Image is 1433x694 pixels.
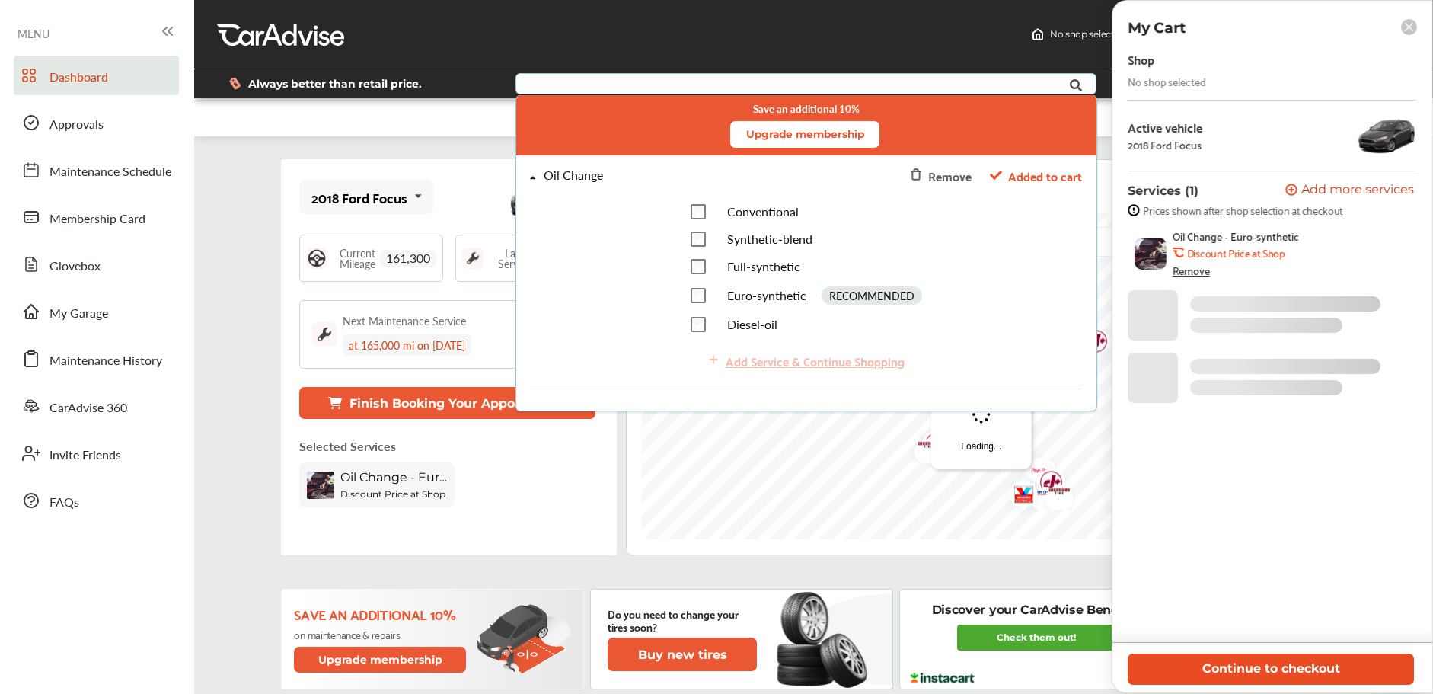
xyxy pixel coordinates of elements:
button: Buy new tires [608,638,757,671]
img: logo-pepboys.png [1017,449,1057,497]
span: Add more services [1301,184,1414,198]
a: CarAdvise 360 [14,386,179,426]
img: logo-goodyear.png [926,415,966,460]
span: FAQs [49,493,79,513]
a: Maintenance History [14,339,179,379]
span: Oil Change - Euro-synthetic [340,470,447,485]
span: Diesel-oil [727,315,777,333]
p: Selected Services [299,437,396,455]
p: Discover your CarAdvise Benefits! [932,602,1141,619]
a: Membership Card [14,197,179,237]
span: Invite Friends [49,446,121,465]
a: Dashboard [14,56,179,95]
a: Maintenance Schedule [14,150,179,190]
a: Check them out! [957,625,1115,651]
p: Services (1) [1128,184,1198,198]
span: CarAdvise 360 [49,398,127,418]
img: maintenance_logo [462,248,484,269]
a: Invite Friends [14,433,179,473]
div: Remove [1173,264,1210,277]
img: maintenance_logo [312,322,337,347]
div: Map marker [998,473,1036,521]
div: 2018 Ford Focus [311,190,407,205]
button: Finish Booking Your Appointment [299,387,595,419]
img: header-home-logo.8d720a4f.svg [1032,28,1044,40]
p: Save an additional 10% [294,606,468,622]
span: Last Service [491,248,538,269]
div: Map marker [1034,477,1072,510]
span: Membership Card [49,209,145,229]
img: dollor_label_vector.a70140d1.svg [229,77,241,90]
div: Map marker [1026,461,1064,509]
p: My Cart [1128,19,1186,37]
div: Loading... [930,360,1032,469]
span: Always better than retail price. [248,78,422,89]
small: Save an additional 10% [753,103,860,115]
span: Oil Change - Euro-synthetic [1173,230,1299,242]
button: Upgrade membership [294,647,466,673]
span: Approvals [49,115,104,135]
img: oil-change-thumb.jpg [1135,238,1167,270]
img: mobile_12502_st0640_046.jpg [507,163,598,232]
span: 161,300 [380,250,436,267]
img: 12502_st0640_046.jpg [1356,113,1417,158]
a: Add more services [1285,184,1417,198]
div: Oil Change [544,169,603,182]
span: Dashboard [49,68,108,88]
img: instacart-logo.217963cc.svg [908,673,976,683]
div: RECOMMENDED [822,286,922,305]
img: logo-jiffylube.png [1026,461,1066,509]
a: My Garage [14,292,179,331]
span: Euro-synthetic [727,286,806,304]
span: Added to cart [1008,165,1082,186]
span: MENU [18,27,49,40]
img: logo-jiffylube.png [1071,320,1111,368]
a: Buy new tires [608,638,760,671]
button: Upgrade membership [730,121,879,148]
b: Discount Price at Shop [340,488,445,500]
img: logo-discount-tire.png [1034,477,1074,510]
div: No shop selected [1128,75,1206,88]
a: Glovebox [14,245,179,284]
div: at 165,000 mi on [DATE] [343,334,471,356]
img: update-membership.81812027.svg [477,604,571,675]
span: Conventional [727,203,799,220]
img: new-tire.a0c7fe23.svg [775,585,876,693]
img: oil-change-thumb.jpg [307,472,334,499]
div: Active vehicle [1128,120,1202,134]
div: Map marker [1017,449,1055,497]
button: Add more services [1285,184,1414,198]
button: Continue to checkout [1128,654,1414,685]
img: info-strock.ef5ea3fe.svg [1128,204,1140,216]
p: Do you need to change your tires soon? [608,607,757,633]
img: steering_logo [306,248,327,269]
span: Maintenance Schedule [49,162,171,182]
span: No shop selected [1050,28,1125,40]
div: Shop [1128,49,1154,69]
span: Current Mileage [335,248,379,269]
div: Remove [928,165,972,186]
div: Next Maintenance Service [343,313,466,328]
img: logo-jiffylube.png [911,423,951,471]
img: logo-discount-tire.png [903,430,943,463]
span: Full-synthetic [727,257,800,275]
p: on maintenance & repairs [294,628,468,641]
span: Synthetic-blend [727,230,812,248]
div: Map marker [1071,320,1109,368]
a: FAQs [14,481,179,520]
a: Approvals [14,103,179,142]
span: My Garage [49,304,108,324]
div: Map marker [926,415,964,460]
div: Map marker [911,423,949,471]
span: Maintenance History [49,351,162,371]
span: Glovebox [49,257,101,277]
img: logo-valvoline.png [998,473,1039,521]
div: 2018 Ford Focus [1128,139,1202,151]
b: Discount Price at Shop [1187,247,1285,259]
div: Map marker [903,430,941,463]
span: Prices shown after shop selection at checkout [1143,204,1342,216]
